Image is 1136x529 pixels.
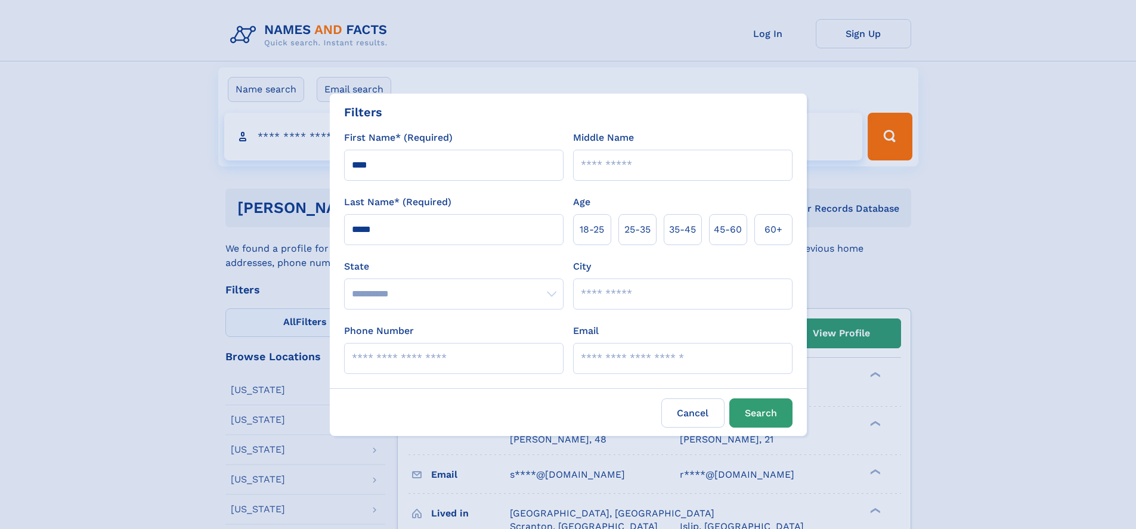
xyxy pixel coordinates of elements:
[344,324,414,338] label: Phone Number
[669,222,696,237] span: 35‑45
[344,195,451,209] label: Last Name* (Required)
[661,398,725,428] label: Cancel
[580,222,604,237] span: 18‑25
[344,259,564,274] label: State
[573,131,634,145] label: Middle Name
[573,324,599,338] label: Email
[573,195,590,209] label: Age
[764,222,782,237] span: 60+
[573,259,591,274] label: City
[344,103,382,121] div: Filters
[344,131,453,145] label: First Name* (Required)
[624,222,651,237] span: 25‑35
[714,222,742,237] span: 45‑60
[729,398,793,428] button: Search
